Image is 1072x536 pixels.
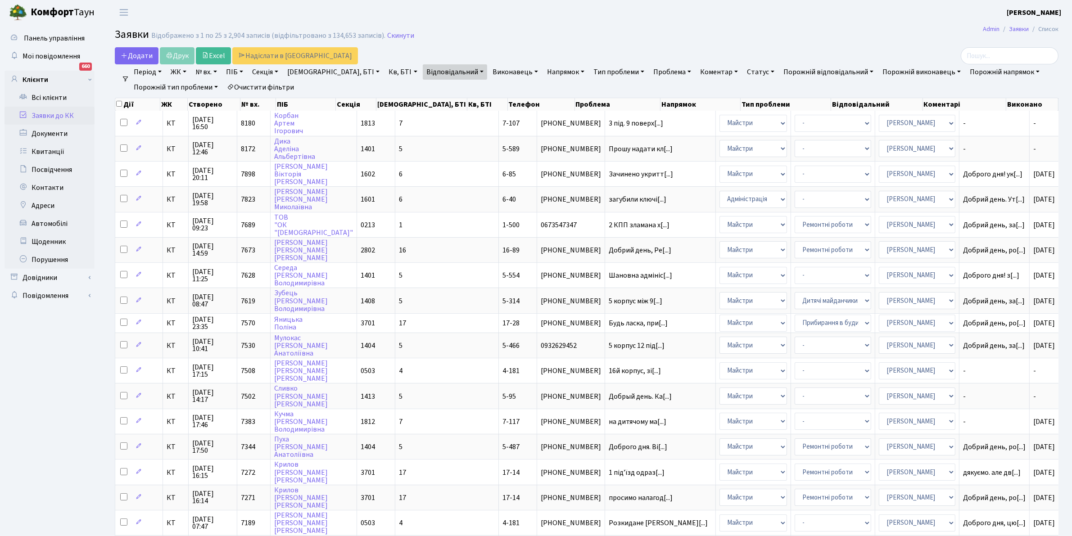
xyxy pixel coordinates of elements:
[963,120,1026,127] span: -
[223,80,298,95] a: Очистити фільтри
[361,245,375,255] span: 2802
[274,162,328,187] a: [PERSON_NAME]Вікторія[PERSON_NAME]
[1033,417,1055,427] span: [DATE]
[5,233,95,251] a: Щоденник
[5,161,95,179] a: Посвідчення
[609,169,673,179] span: Зачинено укритт[...]
[31,5,95,20] span: Таун
[966,64,1043,80] a: Порожній напрямок
[541,247,601,254] span: [PHONE_NUMBER]
[167,272,185,279] span: КТ
[188,98,240,111] th: Створено
[399,144,403,154] span: 5
[167,367,185,374] span: КТ
[167,247,185,254] span: КТ
[541,469,601,476] span: [PHONE_NUMBER]
[399,245,406,255] span: 16
[241,220,255,230] span: 7689
[502,318,520,328] span: 17-28
[831,98,923,111] th: Відповідальний
[541,145,601,153] span: [PHONE_NUMBER]
[502,194,516,204] span: 6-40
[160,98,188,111] th: ЖК
[399,468,406,477] span: 17
[399,341,403,351] span: 5
[963,493,1026,503] span: Добрий день, ро[...]
[192,338,233,352] span: [DATE] 10:41
[5,179,95,197] a: Контакти
[961,47,1058,64] input: Пошук...
[361,417,375,427] span: 1812
[609,442,667,452] span: Доброго дня. Ві[...]
[502,169,516,179] span: 6-85
[192,167,233,181] span: [DATE] 20:11
[467,98,508,111] th: Кв, БТІ
[167,519,185,527] span: КТ
[167,221,185,229] span: КТ
[575,98,660,111] th: Проблема
[1029,24,1058,34] li: Список
[241,518,255,528] span: 7189
[192,293,233,308] span: [DATE] 08:47
[1033,118,1036,128] span: -
[336,98,376,111] th: Секція
[1033,341,1055,351] span: [DATE]
[963,145,1026,153] span: -
[115,47,158,64] a: Додати
[541,196,601,203] span: [PHONE_NUMBER]
[24,33,85,43] span: Панель управління
[361,144,375,154] span: 1401
[274,510,328,536] a: [PERSON_NAME][PERSON_NAME][PERSON_NAME]
[130,80,222,95] a: Порожній тип проблеми
[241,493,255,503] span: 7271
[241,194,255,204] span: 7823
[1033,144,1036,154] span: -
[115,98,160,111] th: Дії
[963,245,1026,255] span: Добрий день, ро[...]
[192,490,233,504] span: [DATE] 16:14
[541,272,601,279] span: [PHONE_NUMBER]
[241,341,255,351] span: 7530
[963,418,1026,425] span: -
[502,442,520,452] span: 5-487
[274,111,303,136] a: КорбанАртемІгорович
[274,238,328,263] a: [PERSON_NAME][PERSON_NAME][PERSON_NAME]
[1033,169,1055,179] span: [DATE]
[241,296,255,306] span: 7619
[274,288,328,314] a: Зубець[PERSON_NAME]Володимирівна
[361,118,375,128] span: 1813
[274,136,315,162] a: ДикаАделінаАльбертівна
[502,144,520,154] span: 5-589
[1007,7,1061,18] a: [PERSON_NAME]
[130,64,165,80] a: Період
[5,287,95,305] a: Повідомлення
[5,215,95,233] a: Автомобілі
[361,468,375,477] span: 3701
[5,47,95,65] a: Мої повідомлення660
[241,169,255,179] span: 7898
[241,245,255,255] span: 7673
[241,392,255,401] span: 7502
[1033,366,1036,376] span: -
[387,32,414,40] a: Скинути
[541,367,601,374] span: [PHONE_NUMBER]
[1033,392,1036,401] span: -
[502,296,520,306] span: 5-314
[167,320,185,327] span: КТ
[780,64,877,80] a: Порожній відповідальний
[192,192,233,207] span: [DATE] 19:58
[399,169,403,179] span: 6
[5,29,95,47] a: Панель управління
[361,220,375,230] span: 0213
[192,465,233,479] span: [DATE] 16:15
[399,442,403,452] span: 5
[241,118,255,128] span: 8180
[541,418,601,425] span: [PHONE_NUMBER]
[115,27,149,42] span: Заявки
[609,118,663,128] span: 3 під. 9 поверх[...]
[1033,194,1055,204] span: [DATE]
[502,220,520,230] span: 1-500
[361,442,375,452] span: 1404
[241,144,255,154] span: 8172
[192,516,233,530] span: [DATE] 07:47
